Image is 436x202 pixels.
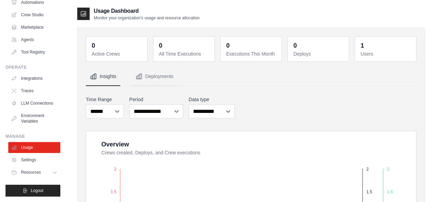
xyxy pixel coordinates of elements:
[387,167,389,172] tspan: 2
[6,65,60,70] div: Operate
[226,50,277,57] dt: Executions This Month
[8,167,60,178] button: Resources
[86,96,124,103] label: Time Range
[94,15,200,21] p: Monitor your organization's usage and resource allocation
[159,50,210,57] dt: All Time Executions
[387,190,393,194] tspan: 1.5
[101,140,129,149] div: Overview
[226,41,230,50] div: 0
[8,110,60,127] a: Environment Variables
[8,142,60,153] a: Usage
[21,170,41,175] span: Resources
[8,22,60,33] a: Marketplace
[86,67,416,86] nav: Tabs
[8,34,60,45] a: Agents
[92,41,95,50] div: 0
[114,167,116,172] tspan: 2
[129,96,183,103] label: Period
[6,185,60,196] button: Logout
[361,50,412,57] dt: Users
[361,41,364,50] div: 1
[92,50,143,57] dt: Active Crews
[101,149,408,156] dt: Crews created, Deploys, and Crew executions
[31,188,43,193] span: Logout
[6,134,60,139] div: Manage
[293,50,345,57] dt: Deploys
[8,73,60,84] a: Integrations
[94,7,200,15] h2: Usage Dashboard
[366,167,369,172] tspan: 2
[8,98,60,109] a: LLM Connections
[159,41,162,50] div: 0
[189,96,235,103] label: Data type
[131,67,178,86] button: Deployments
[8,154,60,165] a: Settings
[366,190,372,194] tspan: 1.5
[8,85,60,96] a: Traces
[293,41,297,50] div: 0
[111,190,116,194] tspan: 1.5
[8,47,60,58] a: Tool Registry
[86,67,120,86] button: Insights
[8,9,60,20] a: Crew Studio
